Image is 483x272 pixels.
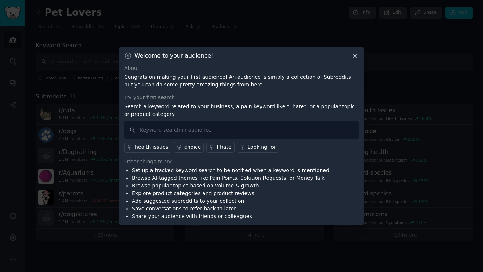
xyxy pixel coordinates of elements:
[135,143,168,151] div: health issues
[134,52,213,59] h3: Welcome to your audience!
[124,73,359,89] p: Congrats on making your first audience! An audience is simply a collection of Subreddits, but you...
[132,174,329,182] li: Browse AI-tagged themes like Pain Points, Solution Requests, or Money Talk
[124,65,359,72] div: About
[184,143,201,151] div: choice
[132,190,329,197] li: Explore product categories and product reviews
[174,142,204,153] a: choice
[248,143,276,151] div: Looking for
[132,213,329,220] li: Share your audience with friends or colleagues
[132,167,329,174] li: Set up a tracked keyword search to be notified when a keyword is mentioned
[124,158,359,166] div: Other things to try
[237,142,279,153] a: Looking for
[206,142,234,153] a: I hate
[124,121,359,139] input: Keyword search in audience
[124,103,359,118] p: Search a keyword related to your business, a pain keyword like "I hate", or a popular topic or pr...
[132,197,329,205] li: Add suggested subreddits to your collection
[217,143,231,151] div: I hate
[124,142,171,153] a: health issues
[132,205,329,213] li: Save conversations to refer back to later
[124,94,359,101] div: Try your first search
[132,182,329,190] li: Browse popular topics based on volume & growth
